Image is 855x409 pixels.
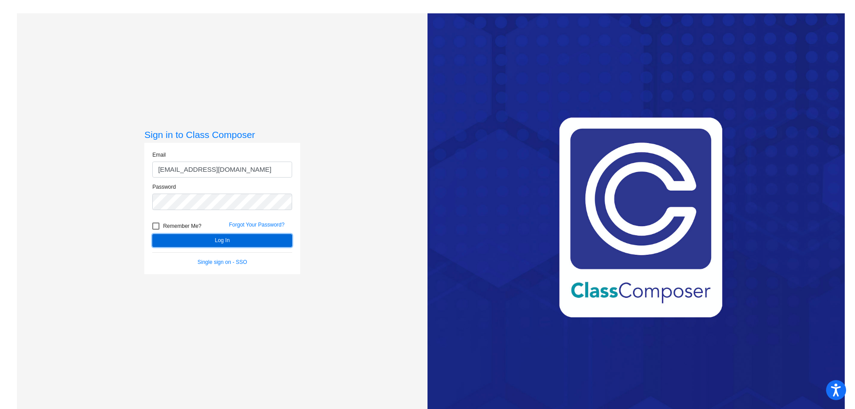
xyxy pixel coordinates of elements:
[152,183,176,191] label: Password
[198,259,247,265] a: Single sign on - SSO
[163,221,201,231] span: Remember Me?
[152,234,292,247] button: Log In
[144,129,300,140] h3: Sign in to Class Composer
[229,222,285,228] a: Forgot Your Password?
[152,151,166,159] label: Email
